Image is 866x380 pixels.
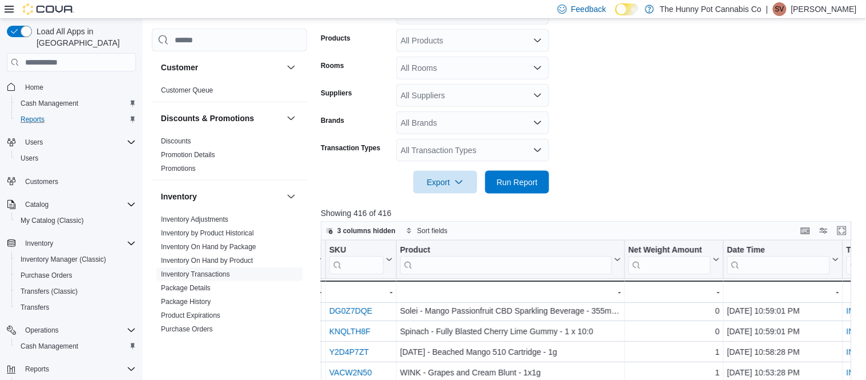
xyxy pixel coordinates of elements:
span: Inventory [25,239,53,248]
button: 3 columns hidden [321,224,400,238]
span: Export [420,171,470,194]
span: Transfers (Classic) [16,285,136,298]
span: Inventory Transactions [161,270,230,279]
a: Inventory On Hand by Package [161,243,256,251]
span: Sort fields [417,226,448,235]
div: Customer [152,83,307,102]
label: Rooms [321,61,344,70]
button: SKU [329,245,393,274]
div: SKU URL [329,245,384,274]
a: Home [21,81,48,94]
button: Reports [2,361,140,377]
a: VACW2N50 [329,368,372,377]
button: Customers [2,173,140,190]
div: 1 [629,345,720,359]
span: Customers [21,174,136,189]
span: Transfers (Classic) [21,287,78,296]
span: Purchase Orders [16,269,136,282]
span: Load All Apps in [GEOGRAPHIC_DATA] [32,26,136,49]
a: Product Expirations [161,311,220,319]
button: Inventory [2,235,140,251]
span: Inventory On Hand by Package [161,242,256,251]
a: Discounts [161,137,191,145]
a: Inventory by Product Historical [161,229,254,237]
button: Customer [161,62,282,73]
span: Reports [25,365,49,374]
button: Purchase Orders [11,267,140,283]
div: [DATE] 10:58:28 PM [727,345,839,359]
button: Sort fields [401,224,452,238]
a: Customer Queue [161,86,213,94]
h3: Customer [161,62,198,73]
button: Reports [11,111,140,127]
button: Home [2,78,140,95]
button: Inventory [161,191,282,202]
span: Cash Management [21,99,78,108]
div: Net Weight Amount [629,245,711,256]
span: SV [775,2,784,16]
span: Promotions [161,164,196,173]
span: Catalog [25,200,49,209]
span: Inventory Manager (Classic) [16,253,136,266]
span: Package Details [161,283,211,293]
div: Spinach - Fully Blasted Cherry Lime Gummy - 1 x 10:0 [400,325,621,338]
span: Customers [25,177,58,186]
a: Inventory Transactions [161,270,230,278]
button: Date Time [727,245,839,274]
span: Run Report [497,177,538,188]
span: Purchase Orders [161,325,213,334]
a: Inventory Adjustments [161,215,228,223]
span: Cash Management [21,342,78,351]
button: Users [2,134,140,150]
span: Users [21,135,136,149]
div: Net Weight Amount [629,245,711,274]
button: Inventory [284,190,298,203]
div: Date Time [727,245,830,274]
a: Purchase Orders [16,269,77,282]
button: Open list of options [533,36,542,45]
span: Purchase Orders [21,271,72,280]
button: Open list of options [533,146,542,155]
a: Reports [16,113,49,126]
div: WINK - Grapes and Cream Blunt - 1x1g [400,366,621,379]
span: Operations [21,323,136,337]
span: Inventory [21,237,136,250]
p: Showing 416 of 416 [321,207,857,219]
div: Solei - Mango Passionfruit CBD Sparkling Beverage - 355mL x 0:25 [400,304,621,318]
button: Run Report [485,171,549,194]
a: Purchase Orders [161,325,213,333]
a: DG0Z7DQE [329,306,372,315]
span: Customer Queue [161,86,213,95]
span: Promotion Details [161,150,215,159]
button: Enter fullscreen [835,224,849,238]
button: Transfers (Classic) [11,283,140,299]
span: Inventory Manager (Classic) [21,255,106,264]
div: Discounts & Promotions [152,134,307,180]
span: Product Expirations [161,311,220,320]
button: Open list of options [533,91,542,100]
a: Cash Management [16,339,83,353]
button: Customer [284,61,298,74]
button: Display options [817,224,831,238]
button: Discounts & Promotions [284,111,298,125]
div: 1 [629,366,720,379]
div: 0 [629,304,720,318]
a: Package Details [161,284,211,292]
p: | [766,2,768,16]
button: Catalog [2,197,140,213]
span: Users [25,138,43,147]
span: Home [25,83,43,92]
button: My Catalog (Classic) [11,213,140,229]
button: Cash Management [11,338,140,354]
span: Catalog [21,198,136,211]
div: - [329,285,393,299]
button: Transfers [11,299,140,315]
div: [DATE] 10:59:01 PM [727,304,839,318]
button: Net Weight Amount [629,245,720,274]
div: Steve Vandermeulen [773,2,787,16]
button: Inventory [21,237,58,250]
button: Operations [21,323,63,337]
button: Discounts & Promotions [161,113,282,124]
button: Keyboard shortcuts [799,224,812,238]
